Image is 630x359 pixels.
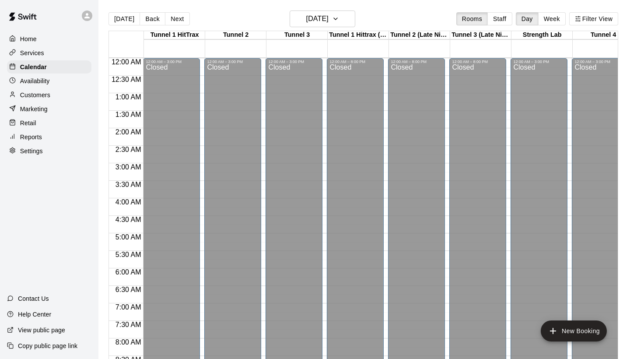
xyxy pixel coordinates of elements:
span: 2:00 AM [113,128,143,136]
span: 1:00 AM [113,93,143,101]
div: 12:00 AM – 8:00 PM [391,60,442,64]
span: 8:00 AM [113,338,143,346]
div: 12:00 AM – 3:00 PM [207,60,259,64]
a: Reports [7,130,91,144]
button: Staff [487,12,512,25]
div: Tunnel 3 (Late Night) [450,31,511,39]
button: [DATE] [290,11,355,27]
div: 12:00 AM – 3:00 PM [574,60,626,64]
div: Strength Lab [511,31,573,39]
span: 6:00 AM [113,268,143,276]
button: Filter View [569,12,618,25]
p: Customers [20,91,50,99]
span: 4:30 AM [113,216,143,223]
span: 6:30 AM [113,286,143,293]
p: Help Center [18,310,51,319]
button: Next [165,12,189,25]
div: Tunnel 3 [266,31,328,39]
div: Tunnel 2 (Late Night) [389,31,450,39]
span: 3:00 AM [113,163,143,171]
span: 5:00 AM [113,233,143,241]
a: Calendar [7,60,91,74]
div: 12:00 AM – 8:00 PM [452,60,504,64]
button: Day [516,12,539,25]
span: 12:30 AM [109,76,143,83]
p: Home [20,35,37,43]
p: Copy public page link [18,341,77,350]
button: Rooms [456,12,488,25]
div: 12:00 AM – 3:00 PM [268,60,320,64]
div: Tunnel 1 HitTrax [144,31,205,39]
span: 1:30 AM [113,111,143,118]
p: Calendar [20,63,47,71]
button: add [541,320,607,341]
a: Retail [7,116,91,130]
div: Tunnel 2 [205,31,266,39]
div: Tunnel 1 Hittrax (Late Night) [328,31,389,39]
p: Availability [20,77,50,85]
p: Marketing [20,105,48,113]
span: 7:30 AM [113,321,143,328]
button: Week [538,12,566,25]
p: Retail [20,119,36,127]
span: 2:30 AM [113,146,143,153]
p: Contact Us [18,294,49,303]
a: Customers [7,88,91,102]
button: [DATE] [108,12,140,25]
div: 12:00 AM – 3:00 PM [513,60,565,64]
p: Reports [20,133,42,141]
a: Home [7,32,91,46]
span: 3:30 AM [113,181,143,188]
span: 5:30 AM [113,251,143,258]
div: 12:00 AM – 3:00 PM [146,60,197,64]
span: 12:00 AM [109,58,143,66]
div: 12:00 AM – 8:00 PM [329,60,381,64]
a: Marketing [7,102,91,116]
h6: [DATE] [306,13,329,25]
span: 4:00 AM [113,198,143,206]
a: Settings [7,144,91,158]
button: Back [140,12,165,25]
span: 7:00 AM [113,303,143,311]
a: Services [7,46,91,60]
a: Availability [7,74,91,88]
p: Services [20,49,44,57]
p: View public page [18,326,65,334]
p: Settings [20,147,43,155]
